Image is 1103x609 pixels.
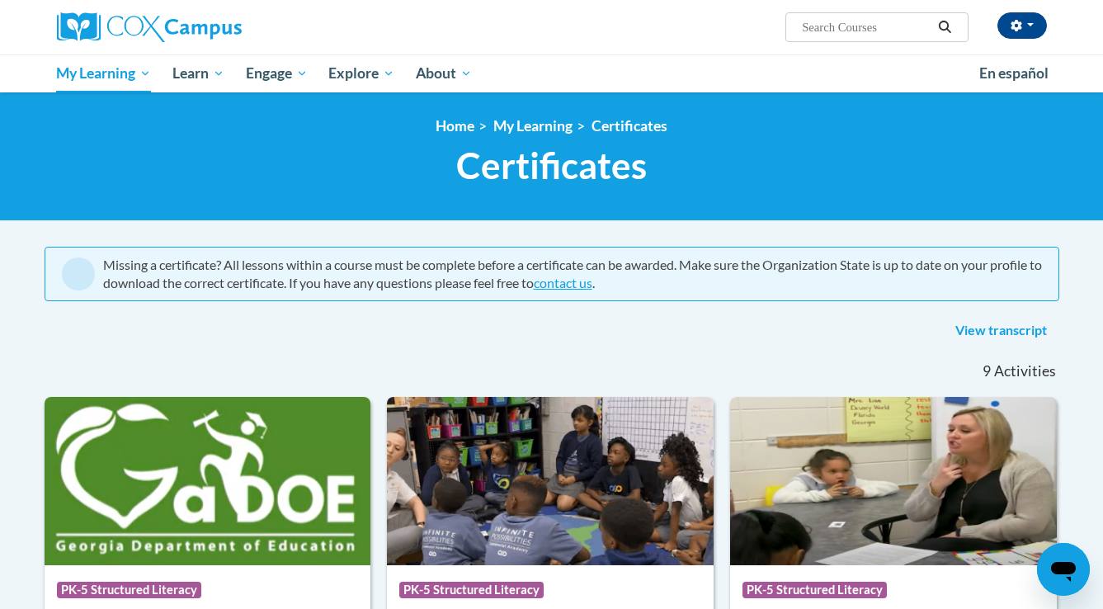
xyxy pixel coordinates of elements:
img: Course Logo [45,397,371,565]
span: Activities [994,362,1056,380]
a: En español [969,56,1059,91]
div: Main menu [32,54,1072,92]
span: Learn [172,64,224,83]
a: Explore [318,54,405,92]
a: Engage [235,54,318,92]
a: My Learning [493,117,573,135]
div: Missing a certificate? All lessons within a course must be complete before a certificate can be a... [103,256,1042,292]
span: PK-5 Structured Literacy [742,582,887,598]
a: Cox Campus [57,12,370,42]
img: Cox Campus [57,12,242,42]
a: Learn [162,54,235,92]
a: My Learning [46,54,163,92]
a: View transcript [943,318,1059,344]
a: Certificates [592,117,667,135]
span: About [416,64,472,83]
a: contact us [534,275,592,290]
span: My Learning [56,64,151,83]
img: Course Logo [387,397,714,565]
iframe: Button to launch messaging window [1037,543,1090,596]
span: PK-5 Structured Literacy [57,582,201,598]
span: PK-5 Structured Literacy [399,582,544,598]
span: En español [979,64,1049,82]
a: About [405,54,483,92]
a: Home [436,117,474,135]
span: 9 [983,362,991,380]
span: Explore [328,64,394,83]
img: Course Logo [730,397,1057,565]
span: Engage [246,64,308,83]
span: Certificates [456,144,647,187]
input: Search Courses [800,17,932,37]
button: Search [932,17,957,37]
button: Account Settings [997,12,1047,39]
